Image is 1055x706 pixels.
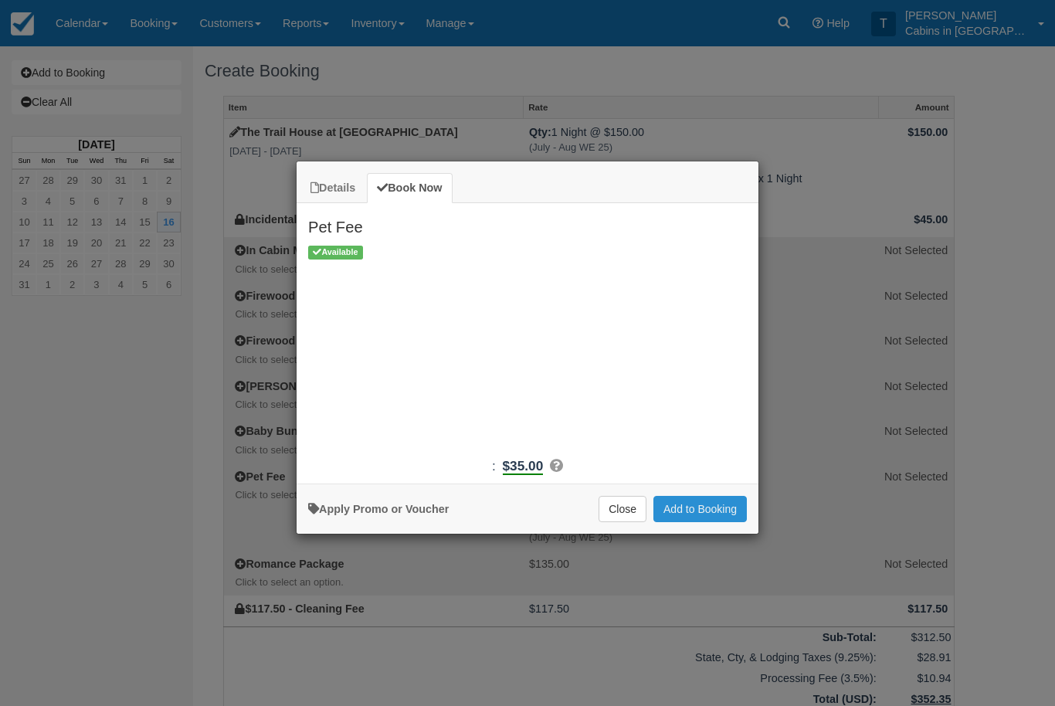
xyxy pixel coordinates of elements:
[308,246,363,259] span: Available
[503,458,544,475] b: $35.00
[300,173,365,203] a: Details
[653,496,747,522] button: Add to Booking
[297,203,758,476] div: Item Modal
[308,503,449,515] a: Apply Voucher
[367,173,452,203] a: Book Now
[297,457,758,476] div: :
[297,203,758,243] h2: Pet Fee
[599,496,646,522] button: Close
